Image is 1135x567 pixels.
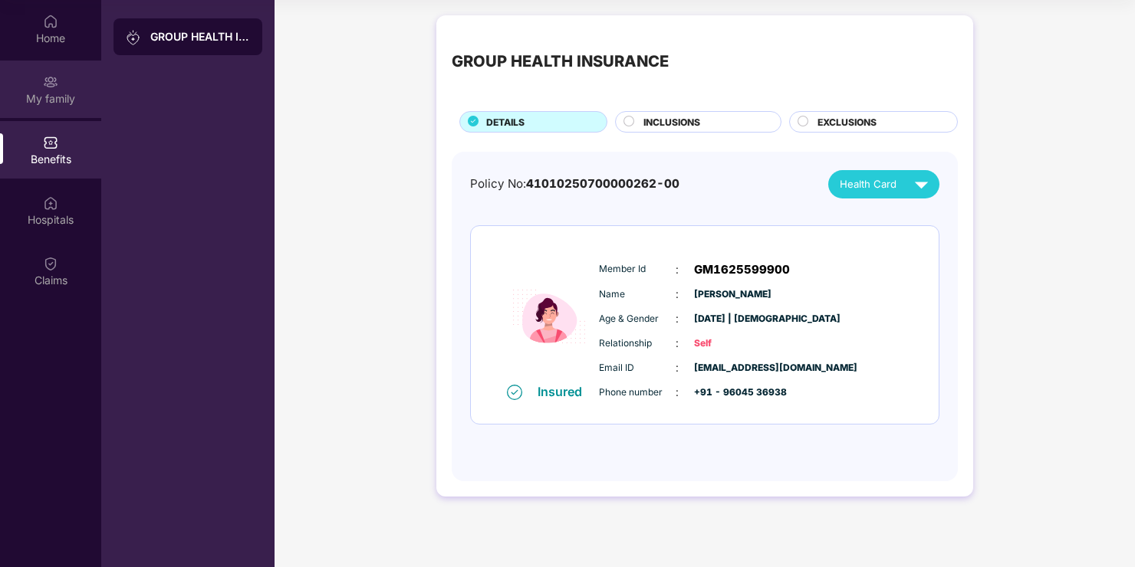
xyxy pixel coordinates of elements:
[840,176,896,192] span: Health Card
[126,30,141,45] img: svg+xml;base64,PHN2ZyB3aWR0aD0iMjAiIGhlaWdodD0iMjAiIHZpZXdCb3g9IjAgMCAyMCAyMCIgZmlsbD0ibm9uZSIgeG...
[828,170,939,198] button: Health Card
[486,115,525,129] span: DETAILS
[470,175,679,193] div: Policy No:
[694,312,771,326] span: [DATE] | [DEMOGRAPHIC_DATA]
[43,135,58,150] img: svg+xml;base64,PHN2ZyBpZD0iQmVuZWZpdHMiIHhtbG5zPSJodHRwOi8vd3d3LnczLm9yZy8yMDAwL3N2ZyIgd2lkdGg9Ij...
[694,385,771,400] span: +91 - 96045 36938
[599,361,676,375] span: Email ID
[599,287,676,302] span: Name
[694,261,790,279] span: GM1625599900
[694,361,771,375] span: [EMAIL_ADDRESS][DOMAIN_NAME]
[599,336,676,351] span: Relationship
[676,310,679,327] span: :
[694,336,771,351] span: Self
[452,49,669,74] div: GROUP HEALTH INSURANCE
[599,262,676,277] span: Member Id
[818,115,877,129] span: EXCLUSIONS
[676,286,679,303] span: :
[526,176,679,191] span: 41010250700000262-00
[43,195,58,211] img: svg+xml;base64,PHN2ZyBpZD0iSG9zcGl0YWxzIiB4bWxucz0iaHR0cDovL3d3dy53My5vcmcvMjAwMC9zdmciIHdpZHRoPS...
[503,250,595,383] img: icon
[643,115,700,129] span: INCLUSIONS
[538,384,591,399] div: Insured
[43,74,58,90] img: svg+xml;base64,PHN2ZyB3aWR0aD0iMjAiIGhlaWdodD0iMjAiIHZpZXdCb3g9IjAgMCAyMCAyMCIgZmlsbD0ibm9uZSIgeG...
[676,335,679,352] span: :
[676,384,679,401] span: :
[150,29,250,44] div: GROUP HEALTH INSURANCE
[599,312,676,326] span: Age & Gender
[599,385,676,400] span: Phone number
[676,359,679,376] span: :
[507,385,522,400] img: svg+xml;base64,PHN2ZyB4bWxucz0iaHR0cDovL3d3dy53My5vcmcvMjAwMC9zdmciIHdpZHRoPSIxNiIgaGVpZ2h0PSIxNi...
[43,256,58,271] img: svg+xml;base64,PHN2ZyBpZD0iQ2xhaW0iIHhtbG5zPSJodHRwOi8vd3d3LnczLm9yZy8yMDAwL3N2ZyIgd2lkdGg9IjIwIi...
[43,14,58,29] img: svg+xml;base64,PHN2ZyBpZD0iSG9tZSIgeG1sbnM9Imh0dHA6Ly93d3cudzMub3JnLzIwMDAvc3ZnIiB3aWR0aD0iMjAiIG...
[694,287,771,302] span: [PERSON_NAME]
[908,171,935,198] img: svg+xml;base64,PHN2ZyB4bWxucz0iaHR0cDovL3d3dy53My5vcmcvMjAwMC9zdmciIHZpZXdCb3g9IjAgMCAyNCAyNCIgd2...
[676,261,679,278] span: :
